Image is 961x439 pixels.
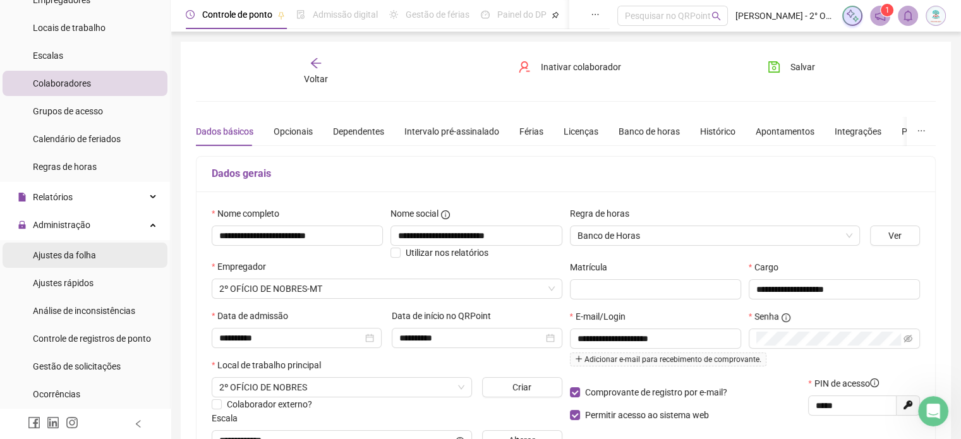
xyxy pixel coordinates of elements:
[570,352,766,366] span: Adicionar e-mail para recebimento de comprovante.
[310,57,322,69] span: arrow-left
[20,227,197,251] div: Ajude Financeiro a entender como está se saindo:
[23,274,174,289] div: Classifique sua conversa
[119,298,137,315] span: Ótimo
[835,124,881,138] div: Integrações
[149,298,167,315] span: Incrível
[790,60,815,74] span: Salvar
[212,166,920,181] h5: Dados gerais
[61,6,80,16] h1: Ana
[33,162,97,172] span: Regras de horas
[30,298,48,315] span: Horrível
[711,11,721,21] span: search
[296,10,305,19] span: file-done
[389,10,398,19] span: sun
[186,10,195,19] span: clock-circle
[10,260,243,350] div: Ana diz…
[33,23,106,33] span: Locais de trabalho
[541,60,621,74] span: Inativar colaborador
[482,377,562,397] button: Criar
[28,416,40,429] span: facebook
[33,389,80,399] span: Ocorrências
[33,78,91,88] span: Colaboradores
[192,152,233,164] div: Obrigado
[10,81,243,144] div: Ana diz…
[134,419,143,428] span: left
[575,355,583,363] span: plus
[888,229,902,243] span: Ver
[768,61,780,73] span: save
[20,89,197,126] div: Atenção! O chat será encerrado automaticamente pelo sistema em alguns minutos por inatividade.
[512,380,531,394] span: Criar
[570,310,634,323] label: E-mail/Login
[885,6,890,15] span: 1
[881,4,893,16] sup: 1
[700,124,735,138] div: Histórico
[8,5,32,29] button: go back
[20,39,197,64] div: Prontinho! Seu plano foi migrado com sucesso :)
[20,189,171,201] div: Por nada! Tenha um excelente dia
[33,192,73,202] span: Relatórios
[33,134,121,144] span: Calendário de feriados
[33,250,96,260] span: Ajustes da folha
[182,144,243,172] div: Obrigado
[10,144,243,182] div: 2° diz…
[33,220,90,230] span: Administração
[926,6,945,25] img: 33613
[870,226,920,246] button: Ver
[33,106,103,116] span: Grupos de acesso
[404,124,499,138] div: Intervalo pré-assinalado
[570,260,615,274] label: Matrícula
[61,16,186,28] p: A equipe também pode ajudar
[518,61,531,73] span: user-delete
[10,32,207,71] div: Prontinho! Seu plano foi migrado com sucesso :)
[406,248,488,258] span: Utilizar nos relatórios
[33,278,94,288] span: Ajustes rápidos
[749,260,787,274] label: Cargo
[10,81,207,134] div: Atenção! O chat será encerrado automaticamente pelo sistema em alguns minutos por inatividade.
[406,9,469,20] span: Gestão de férias
[47,416,59,429] span: linkedin
[902,124,951,138] div: Preferências
[577,226,852,245] span: Banco de Horas
[10,32,243,81] div: Financeiro diz…
[66,416,78,429] span: instagram
[392,309,499,323] label: Data de início no QRPoint
[754,310,779,323] span: Senha
[202,9,272,20] span: Controle de ponto
[10,219,243,260] div: Ana diz…
[277,11,285,19] span: pushpin
[10,181,181,209] div: Por nada! Tenha um excelente dia
[212,358,329,372] label: Local de trabalho principal
[33,361,121,371] span: Gestão de solicitações
[585,387,727,397] span: Comprovante de registro por e-mail?
[18,193,27,201] span: file
[585,410,709,420] span: Permitir acesso ao sistema web
[33,306,135,316] span: Análise de inconsistências
[222,5,245,28] div: Fechar
[36,7,56,27] img: Profile image for Ana
[212,309,296,323] label: Data de admissão
[274,124,313,138] div: Opcionais
[90,298,107,315] span: Ok
[219,378,464,397] span: RUA THOMÉ DE CAMPOS, N° 28, CENTRO, NOBRES-MT
[519,124,543,138] div: Férias
[902,10,914,21] span: bell
[907,117,936,146] button: ellipsis
[481,10,490,19] span: dashboard
[10,181,243,219] div: Financeiro diz…
[782,313,790,322] span: info-circle
[619,124,680,138] div: Banco de horas
[552,11,559,19] span: pushpin
[313,9,378,20] span: Admissão digital
[874,10,886,21] span: notification
[60,298,78,315] span: Ruim
[33,334,151,344] span: Controle de registros de ponto
[564,124,598,138] div: Licenças
[304,74,328,84] span: Voltar
[917,126,926,135] span: ellipsis
[198,5,222,29] button: Início
[212,207,287,220] label: Nome completo
[591,10,600,19] span: ellipsis
[10,219,207,259] div: Ajude Financeiro a entender como está se saindo:
[18,220,27,229] span: lock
